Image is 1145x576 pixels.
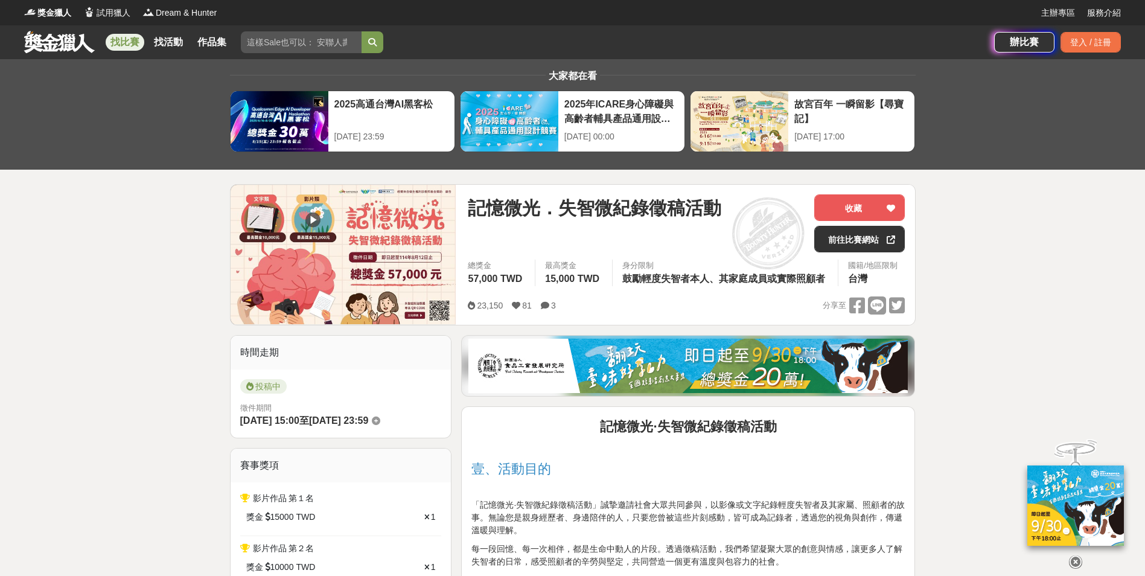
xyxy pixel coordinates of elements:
[193,34,231,51] a: 作品集
[299,415,309,426] span: 至
[246,561,263,574] span: 獎金
[848,274,867,284] span: 台灣
[546,71,600,81] span: 大家都在看
[471,461,551,476] span: 壹、活動目的
[309,415,368,426] span: [DATE] 23:59
[230,91,455,152] a: 2025高通台灣AI黑客松[DATE] 23:59
[156,7,217,19] span: Dream & Hunter
[622,260,828,272] div: 身分限制
[97,7,130,19] span: 試用獵人
[253,543,314,553] span: 影片作品 第２名
[1027,463,1124,543] img: ff197300-f8ee-455f-a0ae-06a3645bc375.jpg
[564,130,678,143] div: [DATE] 00:00
[471,500,905,535] span: 「記憶微光·失智微紀錄徵稿活動」誠摯邀請社會大眾共同參與，以影像或文字紀錄輕度失智者及其家屬、照顧者的故事。無論您是親身經歷者、身邊陪伴的人，只要您曾被這些片刻感動，皆可成為記錄者，透過您的視角...
[468,260,525,272] span: 總獎金
[83,6,95,18] img: Logo
[37,7,71,19] span: 獎金獵人
[545,274,599,284] span: 15,000 TWD
[431,512,436,522] span: 1
[241,31,362,53] input: 這樣Sale也可以： 安聯人壽創意銷售法募集
[231,336,451,370] div: 時間走期
[142,7,217,19] a: LogoDream & Hunter
[240,403,272,412] span: 徵件期間
[564,97,678,124] div: 2025年ICARE身心障礙與高齡者輔具產品通用設計競賽
[431,562,436,572] span: 1
[24,6,36,18] img: Logo
[334,130,448,143] div: [DATE] 23:59
[994,32,1054,53] a: 辦比賽
[468,274,522,284] span: 57,000 TWD
[270,561,294,574] span: 10000
[24,7,71,19] a: Logo獎金獵人
[468,339,908,393] img: b0ef2173-5a9d-47ad-b0e3-de335e335c0a.jpg
[848,260,898,272] div: 國籍/地區限制
[231,185,456,324] img: Cover Image
[296,511,315,523] span: TWD
[794,97,908,124] div: 故宮百年 一瞬留影【尋寶記】
[231,449,451,482] div: 賽事獎項
[246,511,263,523] span: 獎金
[149,34,188,51] a: 找活動
[296,561,315,574] span: TWD
[545,260,602,272] span: 最高獎金
[1041,7,1075,19] a: 主辦專區
[690,91,915,152] a: 故宮百年 一瞬留影【尋寶記】[DATE] 17:00
[253,493,314,503] span: 影片作品 第１名
[600,419,776,434] strong: 記憶微光·失智微紀錄徵稿活動
[106,34,144,51] a: 找比賽
[551,301,556,310] span: 3
[622,274,825,284] span: 鼓勵輕度失智者本人、其家庭成員或實際照顧者
[334,97,448,124] div: 2025高通台灣AI黑客松
[794,130,908,143] div: [DATE] 17:00
[240,415,299,426] span: [DATE] 15:00
[1060,32,1121,53] div: 登入 / 註冊
[460,91,685,152] a: 2025年ICARE身心障礙與高齡者輔具產品通用設計競賽[DATE] 00:00
[83,7,130,19] a: Logo試用獵人
[1087,7,1121,19] a: 服務介紹
[240,379,287,394] span: 投稿中
[471,544,902,566] span: 每一段回憶、每一次相伴，都是生命中動人的片段。透過徵稿活動，我們希望凝聚大眾的創意與情感，讓更多人了解失智者的日常，感受照顧者的辛勞與堅定，共同營造一個更有溫度與包容力的社會。
[142,6,155,18] img: Logo
[823,296,846,315] span: 分享至
[468,194,721,222] span: 記憶微光．失智微紀錄徵稿活動
[522,301,532,310] span: 81
[814,226,905,252] a: 前往比賽網站
[477,301,503,310] span: 23,150
[814,194,905,221] button: 收藏
[270,511,294,523] span: 15000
